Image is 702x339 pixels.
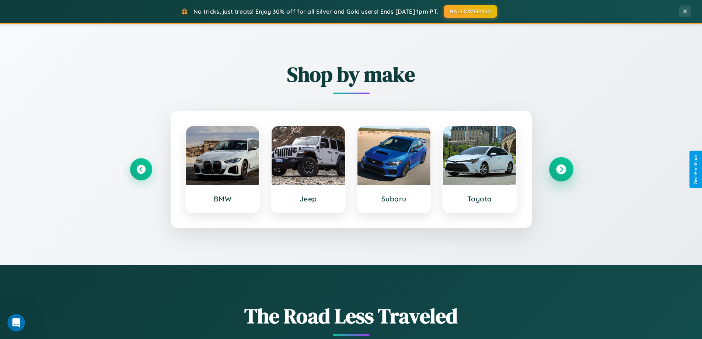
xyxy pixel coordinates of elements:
h1: The Road Less Traveled [130,302,572,330]
div: Give Feedback [693,155,698,184]
h3: Subaru [365,194,423,203]
h3: Toyota [450,194,509,203]
button: HALLOWEEN30 [444,5,497,18]
iframe: Intercom live chat [7,314,25,332]
h3: BMW [193,194,252,203]
span: No tricks, just treats! Enjoy 30% off for all Silver and Gold users! Ends [DATE] 1pm PT. [193,8,438,15]
h2: Shop by make [130,60,572,89]
h3: Jeep [279,194,338,203]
